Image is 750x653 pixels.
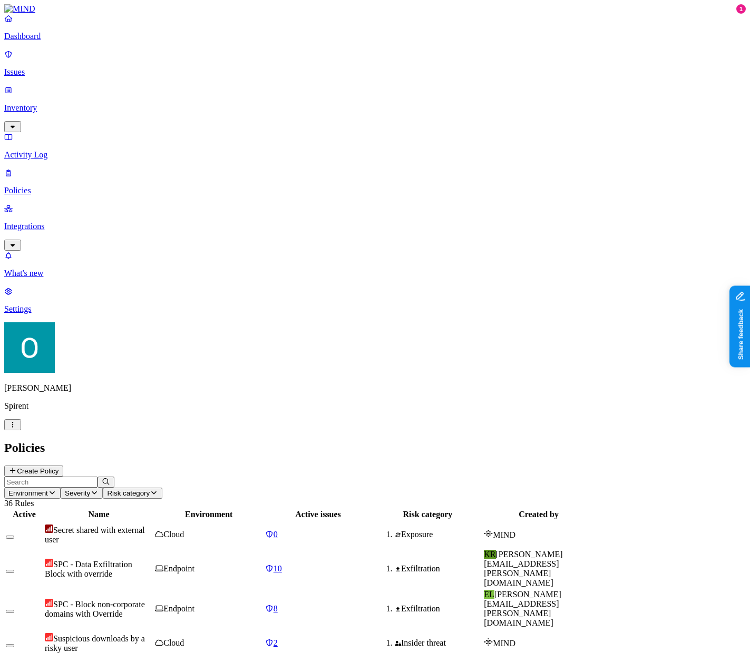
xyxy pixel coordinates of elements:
div: Environment [155,510,263,519]
p: Issues [4,67,746,77]
button: Create Policy [4,466,63,477]
span: SPC - Data Exfiltration Block with override [45,560,132,578]
span: [PERSON_NAME][EMAIL_ADDRESS][PERSON_NAME][DOMAIN_NAME] [484,550,562,587]
span: [PERSON_NAME][EMAIL_ADDRESS][PERSON_NAME][DOMAIN_NAME] [484,590,561,627]
span: 8 [274,604,278,613]
p: [PERSON_NAME] [4,383,746,393]
div: Active issues [265,510,372,519]
span: 10 [274,564,282,573]
a: 10 [265,564,372,573]
a: Dashboard [4,14,746,41]
img: mind-logo-icon [484,638,493,646]
a: Policies [4,168,746,195]
span: Risk category [107,489,150,497]
p: Dashboard [4,32,746,41]
img: severity-high [45,633,53,641]
p: Spirent [4,401,746,411]
span: Environment [8,489,48,497]
p: Integrations [4,222,746,231]
img: severity-critical [45,525,53,533]
a: Integrations [4,204,746,249]
a: 0 [265,530,372,539]
div: Exposure [395,530,482,539]
span: MIND [493,530,515,539]
a: MIND [4,4,746,14]
span: MIND [493,639,515,648]
p: Inventory [4,103,746,113]
img: mind-logo-icon [484,529,493,538]
span: 0 [274,530,278,539]
div: Created by [484,510,593,519]
p: What's new [4,269,746,278]
div: Insider threat [395,638,482,648]
div: Name [45,510,153,519]
span: EL [484,590,494,599]
a: What's new [4,251,746,278]
span: Cloud [163,638,184,647]
a: 2 [265,638,372,648]
div: Exfiltration [395,604,482,614]
span: Secret shared with external user [45,526,145,544]
p: Policies [4,186,746,195]
span: Endpoint [163,604,194,613]
span: 2 [274,638,278,647]
span: SPC - Block non-corporate domains with Override [45,600,145,618]
a: Issues [4,50,746,77]
span: KR [484,550,495,559]
span: Endpoint [163,564,194,573]
h2: Policies [4,441,746,455]
span: Suspicious downloads by a risky user [45,634,145,652]
div: Active [6,510,43,519]
a: Inventory [4,85,746,131]
a: Activity Log [4,132,746,160]
span: Severity [65,489,90,497]
img: severity-high [45,559,53,567]
p: Settings [4,304,746,314]
a: Settings [4,286,746,314]
span: Cloud [163,530,184,539]
input: Search [4,477,98,488]
a: 8 [265,604,372,614]
img: MIND [4,4,35,14]
p: Activity Log [4,150,746,160]
div: 1 [736,4,746,14]
span: 36 Rules [4,499,34,508]
div: Risk category [374,510,482,519]
img: severity-high [45,599,53,607]
div: Exfiltration [395,564,482,573]
img: Ofir Englard [4,322,55,373]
